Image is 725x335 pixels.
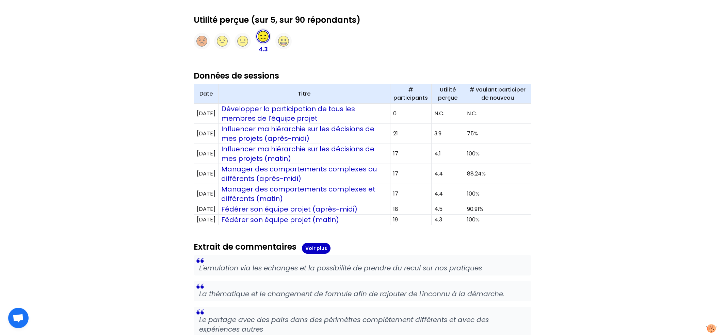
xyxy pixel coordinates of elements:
[221,164,378,183] a: Manager des comportements complexes ou différents (après-midi)
[221,204,357,214] a: Fédérer son équipe projet (après-midi)
[464,184,531,204] td: 100%
[8,308,29,328] div: Ouvrir le chat
[464,124,531,144] td: 75%
[390,204,431,215] td: 18
[194,70,531,81] h2: Données de sessions
[431,84,464,104] th: Utilité perçue
[194,84,219,104] th: Date
[390,184,431,204] td: 17
[194,104,219,124] td: [DATE]
[431,164,464,184] td: 4.4
[221,144,376,163] a: Influencer ma hiérarchie sur les décisions de mes projets (matin)
[431,124,464,144] td: 3.9
[390,104,431,124] td: 0
[199,263,526,273] p: L'emulation via les echanges et la possibilité de prendre du recul sur nos pratiques
[199,289,526,299] p: La thématique et le changement de formule afin de rajouter de l'inconnu à la démarche.
[194,184,219,204] td: [DATE]
[194,15,531,26] h2: Utilité perçue (sur 5, sur 90 répondants)
[199,315,526,334] p: Le partage avec des pairs dans des périmètres complètement différents et avec des expériences autres
[390,124,431,144] td: 21
[464,104,531,124] td: N.C.
[464,204,531,215] td: 90.91%
[431,215,464,225] td: 4.3
[221,215,339,224] a: Fédérer son équipe projet (matin)
[390,144,431,164] td: 17
[431,104,464,124] td: N.C.
[194,241,296,252] h2: Extrait de commentaires
[464,84,531,104] th: # voulant participer de nouveau
[194,204,219,215] td: [DATE]
[194,164,219,184] td: [DATE]
[302,243,331,254] button: Voir plus
[194,124,219,144] td: [DATE]
[390,215,431,225] td: 19
[194,144,219,164] td: [DATE]
[431,144,464,164] td: 4.1
[390,164,431,184] td: 17
[219,84,390,104] th: Titre
[221,184,377,203] a: Manager des comportements complexes et différents (matin)
[431,204,464,215] td: 4.5
[464,144,531,164] td: 100%
[194,215,219,225] td: [DATE]
[221,124,376,143] a: Influencer ma hiérarchie sur les décisions de mes projets (après-midi)
[390,84,431,104] th: # participants
[221,104,357,123] a: Développer la participation de tous les membres de l’équipe projet
[431,184,464,204] td: 4.4
[464,164,531,184] td: 88.24%
[464,215,531,225] td: 100%
[259,45,268,54] p: 4.3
